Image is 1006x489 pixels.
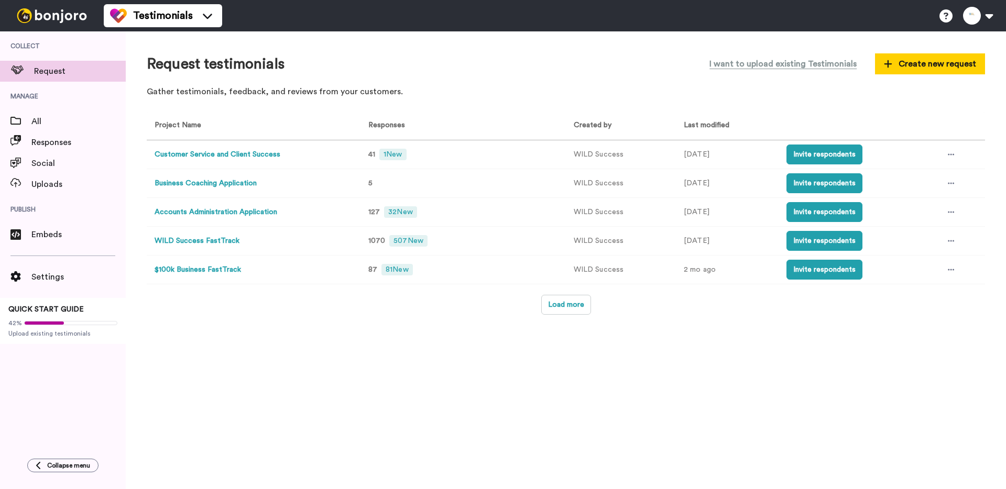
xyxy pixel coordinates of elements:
[147,112,356,140] th: Project Name
[541,295,591,315] button: Load more
[786,145,862,164] button: Invite respondents
[676,112,779,140] th: Last modified
[379,149,406,160] span: 1 New
[8,319,22,327] span: 42%
[786,231,862,251] button: Invite respondents
[884,58,976,70] span: Create new request
[27,459,99,472] button: Collapse menu
[566,169,676,198] td: WILD Success
[786,202,862,222] button: Invite respondents
[155,149,280,160] button: Customer Service and Client Success
[34,65,126,77] span: Request
[31,178,126,191] span: Uploads
[155,207,277,218] button: Accounts Administration Application
[155,264,241,275] button: $100k Business FastTrack
[786,173,862,193] button: Invite respondents
[8,306,84,313] span: QUICK START GUIDE
[368,237,385,244] span: 1070
[676,140,779,169] td: [DATE]
[875,53,985,74] button: Create new request
[147,86,985,98] p: Gather testimonials, feedback, and reviews from your customers.
[676,255,779,284] td: 2 mo ago
[368,180,373,187] span: 5
[31,136,126,149] span: Responses
[155,178,257,189] button: Business Coaching Application
[384,206,417,218] span: 32 New
[133,8,193,23] span: Testimonials
[13,8,91,23] img: bj-logo-header-white.svg
[8,329,117,338] span: Upload existing testimonials
[566,198,676,227] td: WILD Success
[676,227,779,255] td: [DATE]
[31,115,126,128] span: All
[786,260,862,280] button: Invite respondents
[566,112,676,140] th: Created by
[566,255,676,284] td: WILD Success
[31,157,126,170] span: Social
[566,227,676,255] td: WILD Success
[676,169,779,198] td: [DATE]
[389,235,428,247] span: 507 New
[566,140,676,169] td: WILD Success
[702,52,865,75] button: I want to upload existing Testimonials
[676,198,779,227] td: [DATE]
[155,236,239,247] button: WILD Success FastTrack
[31,271,126,283] span: Settings
[147,56,285,72] h1: Request testimonials
[364,121,405,129] span: Responses
[381,264,412,275] span: 81 New
[31,228,126,241] span: Embeds
[368,266,377,273] span: 87
[110,7,127,24] img: tm-color.svg
[709,58,857,70] span: I want to upload existing Testimonials
[368,151,375,158] span: 41
[368,208,380,216] span: 127
[47,461,90,470] span: Collapse menu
